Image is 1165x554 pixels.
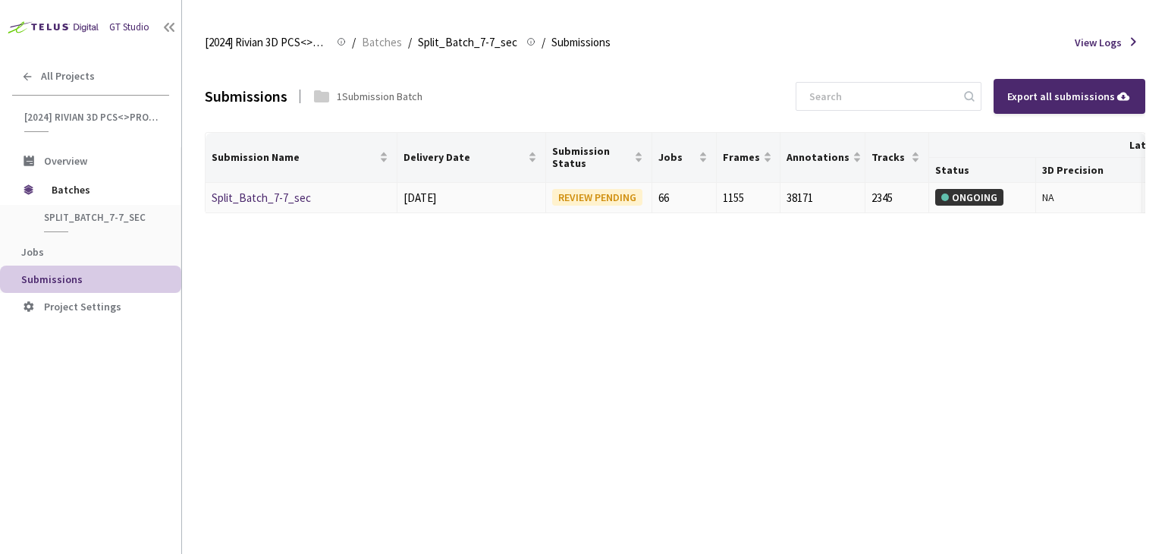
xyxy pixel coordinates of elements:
[935,189,1003,206] div: ONGOING
[1007,88,1132,105] div: Export all submissions
[205,33,328,52] span: [2024] Rivian 3D PCS<>Production
[1075,34,1122,51] span: View Logs
[109,20,149,35] div: GT Studio
[205,84,287,108] div: Submissions
[44,300,121,313] span: Project Settings
[658,151,695,163] span: Jobs
[546,133,652,183] th: Submission Status
[21,245,44,259] span: Jobs
[212,190,311,205] a: Split_Batch_7-7_sec
[658,189,709,207] div: 66
[52,175,155,205] span: Batches
[44,211,156,224] span: Split_Batch_7-7_sec
[787,189,859,207] div: 38171
[408,33,412,52] li: /
[404,189,539,207] div: [DATE]
[24,111,160,124] span: [2024] Rivian 3D PCS<>Production
[652,133,716,183] th: Jobs
[397,133,546,183] th: Delivery Date
[865,133,929,183] th: Tracks
[723,151,760,163] span: Frames
[871,151,908,163] span: Tracks
[787,151,849,163] span: Annotations
[362,33,402,52] span: Batches
[1036,158,1142,183] th: 3D Precision
[1042,189,1135,206] div: NA
[780,133,865,183] th: Annotations
[352,33,356,52] li: /
[717,133,780,183] th: Frames
[418,33,517,52] span: Split_Batch_7-7_sec
[41,70,95,83] span: All Projects
[359,33,405,50] a: Batches
[552,145,631,169] span: Submission Status
[212,151,376,163] span: Submission Name
[44,154,87,168] span: Overview
[206,133,397,183] th: Submission Name
[404,151,525,163] span: Delivery Date
[800,83,962,110] input: Search
[21,272,83,286] span: Submissions
[551,33,611,52] span: Submissions
[871,189,922,207] div: 2345
[337,88,422,105] div: 1 Submission Batch
[552,189,642,206] div: REVIEW PENDING
[723,189,774,207] div: 1155
[929,158,1035,183] th: Status
[542,33,545,52] li: /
